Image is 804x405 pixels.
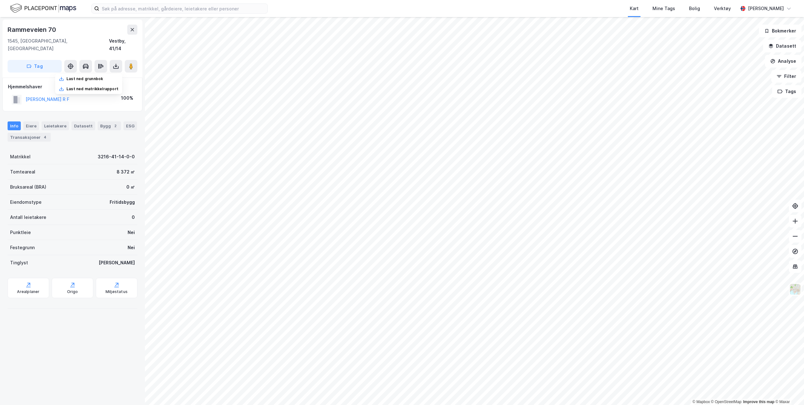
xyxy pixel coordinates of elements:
[17,289,39,294] div: Arealplaner
[765,55,801,67] button: Analyse
[98,121,121,130] div: Bygg
[772,85,801,98] button: Tags
[763,40,801,52] button: Datasett
[8,83,137,91] div: Hjemmelshaver
[692,400,710,404] a: Mapbox
[117,168,135,176] div: 8 372 ㎡
[8,60,62,73] button: Tag
[98,153,135,161] div: 3216-41-14-0-0
[10,198,42,206] div: Eiendomstype
[99,259,135,267] div: [PERSON_NAME]
[772,375,804,405] iframe: Chat Widget
[8,133,51,142] div: Transaksjoner
[10,229,31,236] div: Punktleie
[128,244,135,251] div: Nei
[109,37,137,52] div: Vestby, 41/14
[10,168,35,176] div: Tomteareal
[10,214,46,221] div: Antall leietakere
[42,121,69,130] div: Leietakere
[748,5,784,12] div: [PERSON_NAME]
[23,121,39,130] div: Eiere
[132,214,135,221] div: 0
[42,134,48,140] div: 4
[714,5,731,12] div: Verktøy
[10,153,31,161] div: Matrikkel
[123,121,137,130] div: ESG
[126,183,135,191] div: 0 ㎡
[106,289,128,294] div: Miljøstatus
[110,198,135,206] div: Fritidsbygg
[99,4,267,13] input: Søk på adresse, matrikkel, gårdeiere, leietakere eller personer
[121,94,133,102] div: 100%
[66,76,103,81] div: Last ned grunnbok
[711,400,742,404] a: OpenStreetMap
[8,121,21,130] div: Info
[8,25,57,35] div: Rammeveien 70
[112,123,118,129] div: 2
[652,5,675,12] div: Mine Tags
[759,25,801,37] button: Bokmerker
[67,289,78,294] div: Origo
[10,3,76,14] img: logo.f888ab2527a4732fd821a326f86c7f29.svg
[128,229,135,236] div: Nei
[72,121,95,130] div: Datasett
[8,37,109,52] div: 1545, [GEOGRAPHIC_DATA], [GEOGRAPHIC_DATA]
[10,244,35,251] div: Festegrunn
[10,259,28,267] div: Tinglyst
[66,86,118,91] div: Last ned matrikkelrapport
[743,400,774,404] a: Improve this map
[789,283,801,295] img: Z
[771,70,801,83] button: Filter
[10,183,46,191] div: Bruksareal (BRA)
[689,5,700,12] div: Bolig
[630,5,639,12] div: Kart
